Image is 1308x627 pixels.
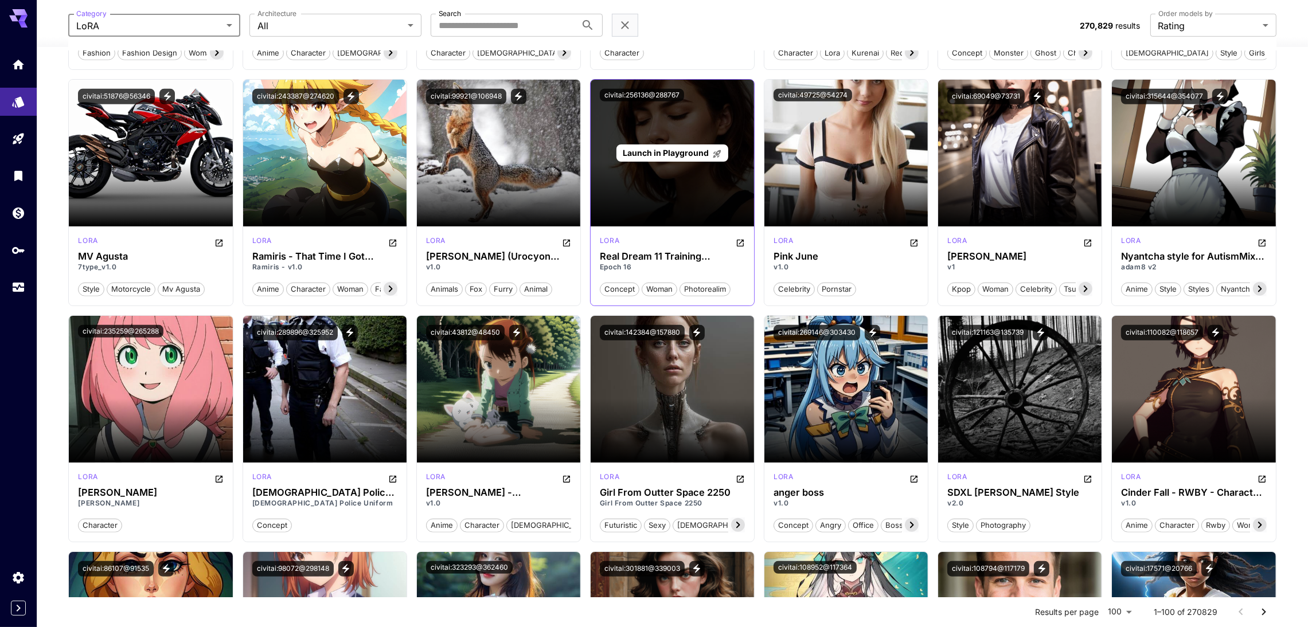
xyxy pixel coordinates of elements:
span: character [79,520,122,531]
button: Open in CivitAI [214,472,224,485]
div: Real Dream 11 Training Lora [600,251,745,262]
button: [DEMOGRAPHIC_DATA] [506,518,599,532]
h3: [PERSON_NAME] [78,487,223,498]
div: anger boss [774,487,919,498]
label: Category [76,9,107,18]
button: [DEMOGRAPHIC_DATA] [473,45,565,60]
span: fashion [79,48,115,59]
div: Library [11,168,25,183]
button: woman [333,281,368,296]
p: lora [252,236,272,246]
span: celebrity [774,284,814,295]
p: [DEMOGRAPHIC_DATA] Police Uniform [252,498,397,508]
button: View trigger words [158,561,174,577]
div: API Keys [11,243,25,257]
button: futuristic [600,518,642,532]
div: SD 1.5 [78,236,97,249]
span: animal [520,284,552,295]
button: photorealim [680,281,731,296]
h3: Girl From Outter Space 2250 [600,487,745,498]
div: Playground [11,128,25,142]
p: lora [947,236,967,246]
button: civitai:269146@303430 [774,325,860,340]
button: concept [600,281,639,296]
span: anime [253,48,283,59]
button: character [600,45,644,60]
span: anime [253,284,283,295]
button: motorcycle [107,281,155,296]
button: View trigger words [689,561,705,577]
div: Anya forger [78,487,223,498]
button: anime [252,281,284,296]
button: View trigger words [338,561,354,577]
button: tsuki [1059,281,1087,296]
button: woman [1232,518,1268,532]
button: View trigger words [159,89,175,104]
div: Pony [1121,236,1141,249]
span: chinese style [1064,48,1121,59]
p: lora [600,236,619,246]
div: Ramiris - That Time I Got Reincarnated as a Slime 1.5/Pony [252,251,397,262]
div: Home [11,57,25,72]
button: red ninja [886,45,929,60]
button: civitai:235259@265288 [78,325,163,338]
button: View trigger words [1033,325,1048,340]
span: boss [881,520,907,531]
button: character [460,518,504,532]
span: [DEMOGRAPHIC_DATA] [673,520,764,531]
button: office [848,518,878,532]
button: pornstar [817,281,856,296]
p: v1.0 [426,262,571,272]
span: woman [185,48,219,59]
button: anime [1121,281,1153,296]
p: v1 [947,262,1092,272]
button: style [1216,45,1242,60]
h3: [PERSON_NAME] (Urocyon cinereoargenteus) [426,251,571,262]
div: SD 1.5 [426,236,446,249]
button: anime [1121,518,1153,532]
button: civitai:98072@298148 [252,561,334,577]
button: View trigger words [343,89,359,104]
span: lora [821,48,844,59]
h3: [PERSON_NAME] [947,251,1092,262]
button: monster [989,45,1028,60]
button: Open in CivitAI [562,236,571,249]
span: woman [333,284,368,295]
div: Cinder Fall - RWBY - Character LORA [1121,487,1266,498]
button: woman [642,281,677,296]
div: British Police Uniform [252,487,397,498]
span: [DEMOGRAPHIC_DATA] [507,520,598,531]
button: fashion [78,45,115,60]
span: concept [600,284,639,295]
span: style [1155,284,1181,295]
button: civitai:289896@325952 [252,325,338,340]
label: Order models by [1158,9,1213,18]
span: results [1115,21,1140,30]
p: Results per page [1036,606,1099,618]
button: Open in CivitAI [388,236,397,249]
span: character [1155,520,1198,531]
button: View trigger words [509,325,525,340]
button: civitai:301881@339003 [600,561,685,577]
h3: [PERSON_NAME] - [PERSON_NAME] - Digimon [426,487,571,498]
p: v1.0 [774,498,919,508]
button: Open in CivitAI [736,472,745,485]
button: civitai:315644@354077 [1121,89,1208,104]
label: Architecture [257,9,296,18]
span: futuristic [600,520,641,531]
button: photography [976,518,1030,532]
div: SDXL 1.0 [947,472,967,485]
button: concept [947,45,987,60]
p: lora [78,236,97,246]
div: Models [11,91,25,105]
button: Open in CivitAI [909,472,919,485]
button: animal [520,281,552,296]
p: lora [426,236,446,246]
p: 1–100 of 270829 [1154,606,1218,618]
span: ghost [1031,48,1060,59]
button: chinese style [1063,45,1122,60]
button: styles [1184,281,1214,296]
div: SD 1.5 [1121,472,1141,485]
span: styles [1184,284,1213,295]
span: style [948,520,973,531]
